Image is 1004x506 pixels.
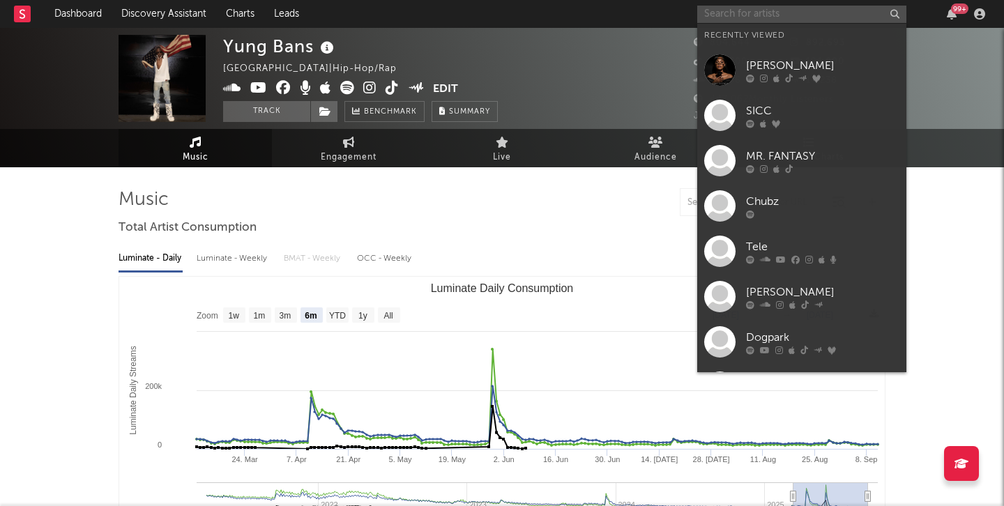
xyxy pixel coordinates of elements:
span: Live [493,149,511,166]
text: 1w [229,311,240,321]
text: 14. [DATE] [641,455,678,463]
a: Dogpark [697,319,906,365]
text: 1m [254,311,266,321]
span: 18,336 [694,76,741,85]
a: [PERSON_NAME] [697,47,906,93]
text: All [383,311,393,321]
text: 2. Jun [494,455,515,463]
div: Luminate - Daily [119,247,183,270]
div: 99 + [951,3,968,14]
text: 1y [358,311,367,321]
div: Tele [746,238,899,255]
a: Music [119,129,272,167]
text: Luminate Daily Streams [128,346,138,434]
div: Dogpark [746,329,899,346]
text: 5. May [389,455,413,463]
a: Audience [579,129,732,167]
text: Zoom [197,311,218,321]
a: Engagement [272,129,425,167]
text: 0 [158,440,162,449]
span: Engagement [321,149,376,166]
text: 7. Apr [287,455,307,463]
span: 253,700 [694,57,747,66]
div: MR. FANTASY [746,148,899,164]
button: 99+ [947,8,957,20]
div: [GEOGRAPHIC_DATA] | Hip-Hop/Rap [223,61,413,77]
span: 447,062 Monthly Listeners [694,95,834,104]
text: 21. Apr [336,455,360,463]
text: Luminate Daily Consumption [431,282,574,294]
span: Summary [449,108,490,116]
a: SICC [697,93,906,138]
text: 3m [280,311,291,321]
div: Yung Bans [223,35,337,58]
text: 16. Jun [543,455,568,463]
a: Benchmark [344,101,425,122]
div: Recently Viewed [704,27,899,44]
a: [PERSON_NAME] [697,274,906,319]
text: 28. [DATE] [693,455,730,463]
button: Summary [432,101,498,122]
span: 804,644 [694,38,750,47]
div: Chubz [746,193,899,210]
span: Audience [634,149,677,166]
button: Track [223,101,310,122]
a: Tele [697,229,906,274]
input: Search for artists [697,6,906,23]
text: 200k [145,382,162,390]
a: Chubz [697,183,906,229]
text: 30. Jun [595,455,620,463]
a: Live [425,129,579,167]
a: MR. FANTASY [697,138,906,183]
button: Edit [433,81,458,98]
text: 19. May [439,455,466,463]
a: Dog Park [697,365,906,410]
span: Music [183,149,208,166]
div: SICC [746,102,899,119]
text: 25. Aug [802,455,828,463]
div: Luminate - Weekly [197,247,270,270]
text: 24. Mar [231,455,258,463]
text: YTD [329,311,346,321]
text: 6m [305,311,317,321]
input: Search by song name or URL [680,197,828,208]
span: Jump Score: 20.1 [694,112,775,121]
div: [PERSON_NAME] [746,284,899,300]
div: [PERSON_NAME] [746,57,899,74]
text: 8. Sep [855,455,878,463]
text: 11. Aug [750,455,776,463]
div: OCC - Weekly [357,247,413,270]
span: Benchmark [364,104,417,121]
span: Total Artist Consumption [119,220,257,236]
